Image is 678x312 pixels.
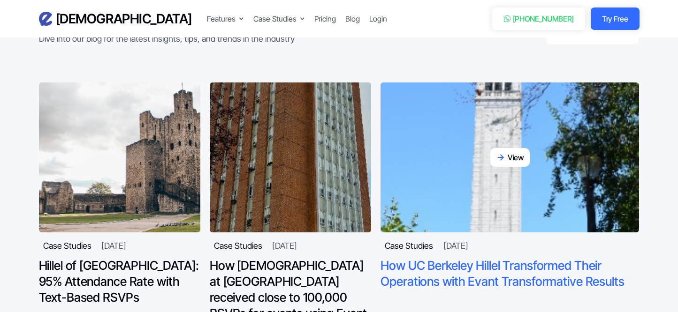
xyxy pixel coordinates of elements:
h4: How UC Berkeley Hillel Transformed Their Operations with Evant Transformative Results [381,258,639,290]
a: Pricing [314,13,336,24]
div: Case Studies [214,239,262,252]
div: Case Studies [253,13,305,24]
div: Case Studies [253,13,297,24]
div: Dive into our blog for the latest insights, tips, and trends in the industry [39,32,295,45]
div: [DATE] [443,239,468,252]
div: [DATE] [101,239,126,252]
div: Case Studies [43,239,91,252]
a: home [39,11,192,27]
a: [PHONE_NUMBER] [492,7,586,30]
a: Try Free [591,7,639,30]
div: [DATE] [272,239,297,252]
h3: [DEMOGRAPHIC_DATA] [56,11,192,27]
div: Case Studies [385,239,434,252]
div: View [508,152,524,163]
h4: Hillel of [GEOGRAPHIC_DATA]: 95% Attendance Rate with Text-Based RSVPs [39,258,200,305]
a: Case Studies[DATE]Hillel of [GEOGRAPHIC_DATA]: 95% Attendance Rate with Text-Based RSVPs [39,82,200,305]
a: ViewCase Studies[DATE]How UC Berkeley Hillel Transformed Their Operations with Evant Transformati... [381,82,639,290]
a: Blog [345,13,360,24]
div: [PHONE_NUMBER] [513,13,574,24]
div: Features [207,13,244,24]
a: Login [369,13,387,24]
div: Features [207,13,236,24]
